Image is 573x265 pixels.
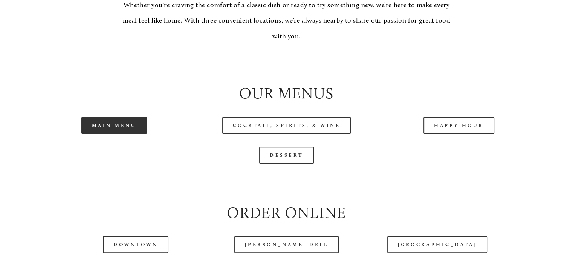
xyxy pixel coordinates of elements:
a: Cocktail, Spirits, & Wine [222,117,351,134]
h2: Our Menus [34,83,539,104]
h2: Order Online [34,202,539,224]
a: Downtown [103,236,168,253]
a: [GEOGRAPHIC_DATA] [387,236,487,253]
a: Main Menu [81,117,147,134]
a: Dessert [259,147,314,164]
a: [PERSON_NAME] Dell [234,236,339,253]
a: Happy Hour [423,117,494,134]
